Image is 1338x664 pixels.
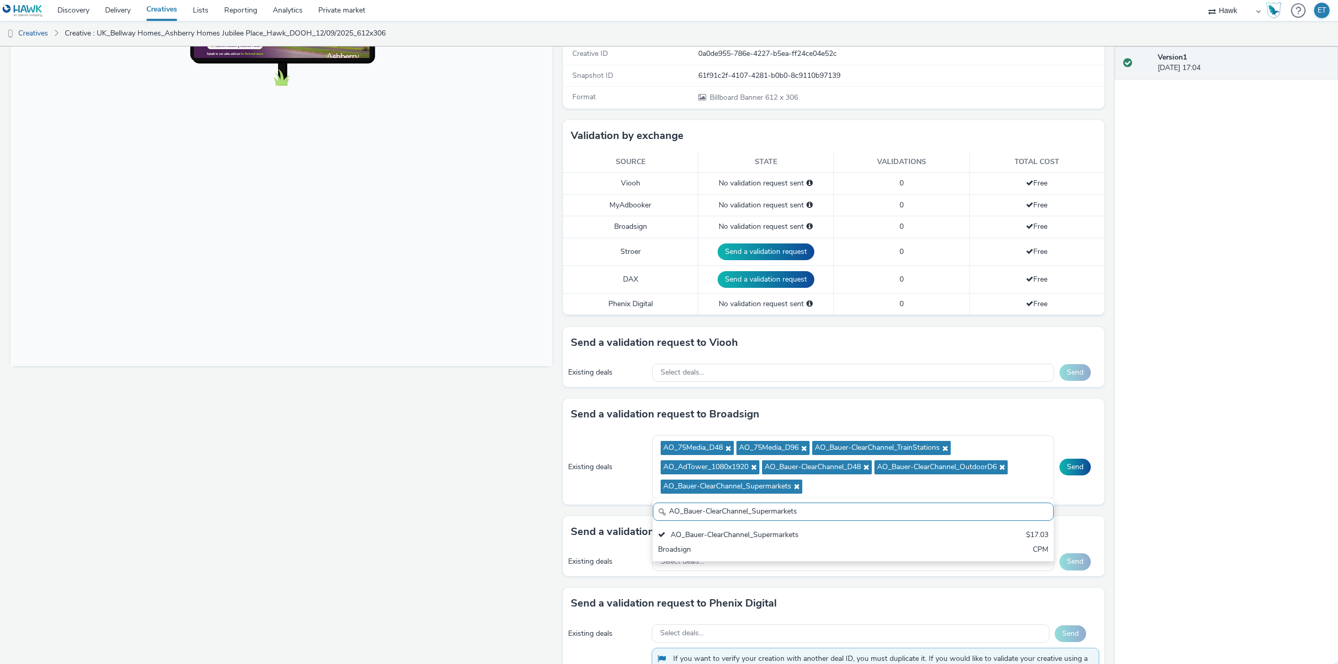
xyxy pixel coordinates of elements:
span: Free [1026,200,1047,210]
td: Broadsign [563,216,698,238]
button: Send [1059,364,1091,381]
input: Search...... [653,503,1054,521]
th: State [698,152,834,173]
span: Format [572,92,596,102]
span: Select deals... [661,557,704,566]
span: AO_Bauer-ClearChannel_TrainStations [815,444,940,452]
span: Select deals... [661,368,704,377]
span: AO_Bauer-ClearChannel_OutdoorD6 [877,463,997,472]
span: AO_AdTower_1080x1920 [663,463,748,472]
td: Phenix Digital [563,293,698,314]
button: Send [1055,625,1086,642]
div: ET [1318,3,1326,18]
div: CPM [1033,544,1048,556]
div: No validation request sent [703,200,828,211]
td: MyAdbooker [563,194,698,216]
th: Total cost [969,152,1104,173]
div: Please select a deal below and click on Send to send a validation request to Viooh. [806,178,813,189]
span: 612 x 306 [709,92,798,102]
span: Free [1026,274,1047,284]
div: Broadsign [658,544,917,556]
span: Free [1026,247,1047,257]
div: Existing deals [568,556,648,567]
span: AO_75Media_D96 [739,444,799,452]
button: Send [1059,553,1091,570]
span: AO_75Media_D48 [663,444,723,452]
button: Send [1059,459,1091,475]
span: 0 [899,222,904,231]
span: 0 [899,274,904,284]
div: No validation request sent [703,178,828,189]
span: Free [1026,299,1047,309]
img: undefined Logo [3,4,43,17]
h3: Validation by exchange [571,128,684,144]
div: Existing deals [568,462,648,472]
th: Source [563,152,698,173]
h3: Send a validation request to Phenix Digital [571,596,777,611]
a: Hawk Academy [1266,2,1286,19]
span: Snapshot ID [572,71,613,80]
img: dooh [5,29,16,39]
td: DAX [563,265,698,293]
div: Existing deals [568,628,647,639]
span: 0 [899,247,904,257]
span: Billboard Banner [710,92,765,102]
div: AO_Bauer-ClearChannel_Supermarkets [658,530,917,542]
strong: Version 1 [1158,52,1187,62]
div: No validation request sent [703,222,828,232]
div: 61f91c2f-4107-4281-b0b0-8c9110b97139 [698,71,1104,81]
h3: Send a validation request to Viooh [571,335,738,351]
td: Stroer [563,238,698,265]
span: 0 [899,178,904,188]
button: Send a validation request [718,271,814,288]
div: Please select a deal below and click on Send to send a validation request to Phenix Digital. [806,299,813,309]
span: 0 [899,200,904,210]
span: AO_Bauer-ClearChannel_D48 [765,463,861,472]
div: Please select a deal below and click on Send to send a validation request to MyAdbooker. [806,200,813,211]
span: Creative ID [572,49,608,59]
div: No validation request sent [703,299,828,309]
div: Existing deals [568,367,648,378]
div: Please select a deal below and click on Send to send a validation request to Broadsign. [806,222,813,232]
a: Creative : UK_Bellway Homes_Ashberry Homes Jubilee Place_Hawk_DOOH_12/09/2025_612x306 [60,21,391,46]
span: Select deals... [660,629,703,638]
span: Free [1026,222,1047,231]
span: Free [1026,178,1047,188]
div: 0a0de955-786e-4227-b5ea-ff24ce04e52c [698,49,1104,59]
td: Viooh [563,173,698,194]
h3: Send a validation request to Broadsign [571,406,759,422]
span: 0 [899,299,904,309]
button: Send a validation request [718,243,814,260]
img: Advertisement preview [183,32,359,131]
th: Validations [834,152,969,173]
span: AO_Bauer-ClearChannel_Supermarkets [663,482,791,491]
div: $17.03 [1026,530,1048,542]
img: Hawk Academy [1266,2,1282,19]
div: [DATE] 17:04 [1158,52,1330,74]
h3: Send a validation request to MyAdbooker [571,524,772,540]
